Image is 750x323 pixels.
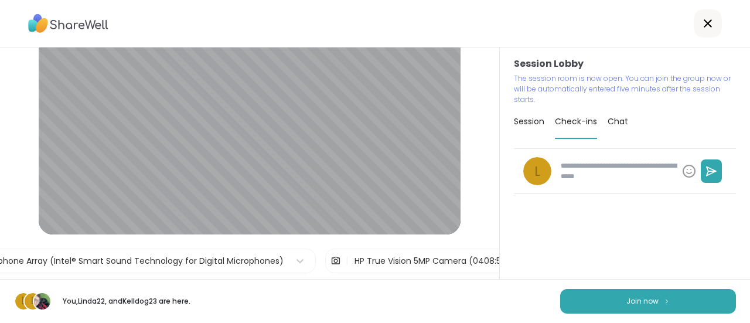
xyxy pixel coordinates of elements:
[28,10,108,37] img: ShareWell Logo
[61,296,192,307] p: You, Linda22 , and Kelldog23 are here.
[663,298,670,304] img: ShareWell Logomark
[555,115,597,127] span: Check-ins
[514,115,544,127] span: Session
[514,57,736,71] h3: Session Lobby
[31,294,35,309] span: L
[560,289,736,314] button: Join now
[626,296,659,307] span: Join now
[514,73,736,105] p: The session room is now open. You can join the group now or will be automatically entered five mi...
[354,255,521,267] div: HP True Vision 5MP Camera (0408:547a)
[34,293,50,310] img: Kelldog23
[608,115,628,127] span: Chat
[346,249,349,273] span: |
[330,249,341,273] img: Camera
[534,161,540,182] span: l
[22,294,26,309] span: l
